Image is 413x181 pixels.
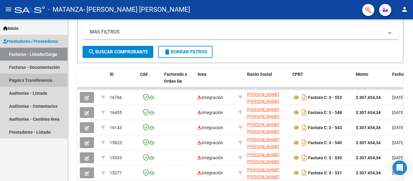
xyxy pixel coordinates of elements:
[247,92,279,104] span: [PERSON_NAME] [PERSON_NAME]
[88,49,148,55] span: Buscar Comprobante
[308,155,342,160] strong: Factura C: 3 - 535
[356,170,381,175] strong: $ 307.654,34
[353,68,390,94] datatable-header-cell: Monto
[247,72,272,77] span: Razón Social
[140,72,148,77] span: CAE
[247,121,288,134] div: 27298476792
[356,140,381,145] strong: $ 307.654,34
[164,49,207,55] span: Borrar Filtros
[290,68,353,94] datatable-header-cell: CPBT
[110,170,122,175] span: 15277
[138,68,162,94] datatable-header-cell: CAE
[308,95,342,100] strong: Factura C: 3 - 552
[83,25,398,39] mat-expansion-panel-header: MAS FILTROS
[83,3,190,16] span: - [PERSON_NAME] [PERSON_NAME]
[392,140,405,145] span: [DATE]
[247,122,279,134] span: [PERSON_NAME] [PERSON_NAME]
[195,68,236,94] datatable-header-cell: Area
[308,110,342,115] strong: Factura C: 3 - 548
[247,137,279,149] span: [PERSON_NAME] [PERSON_NAME]
[158,46,213,58] button: Borrar Filtros
[392,125,405,130] span: [DATE]
[48,3,83,16] span: - MATANZA
[392,110,405,115] span: [DATE]
[90,29,384,35] mat-panel-title: MAS FILTROS
[164,72,187,84] span: Facturado x Orden De
[247,152,279,164] span: [PERSON_NAME] [PERSON_NAME]
[292,72,303,77] span: CPBT
[88,48,95,56] mat-icon: search
[197,95,223,100] span: Integración
[247,106,288,119] div: 27298476792
[356,72,368,77] span: Monto
[308,140,342,145] strong: Factura C: 3 - 540
[247,151,288,164] div: 27298476792
[197,72,207,77] span: Area
[300,138,308,148] i: Descargar documento
[197,125,223,130] span: Integración
[197,170,223,175] span: Integración
[3,25,18,32] span: Inicio
[392,170,405,175] span: [DATE]
[300,108,308,117] i: Descargar documento
[401,6,408,13] mat-icon: person
[356,155,381,160] strong: $ 307.654,34
[197,110,223,115] span: Integración
[247,107,279,119] span: [PERSON_NAME] [PERSON_NAME]
[300,153,308,163] i: Descargar documento
[356,110,381,115] strong: $ 307.654,34
[300,123,308,132] i: Descargar documento
[83,46,153,58] button: Buscar Comprobante
[162,68,195,94] datatable-header-cell: Facturado x Orden De
[392,160,407,175] div: Open Intercom Messenger
[197,155,223,160] span: Integración
[3,38,58,45] span: Prestadores / Proveedores
[110,110,122,115] span: 16455
[5,6,12,13] mat-icon: menu
[247,167,288,179] div: 27298476792
[308,170,342,175] strong: Factura C: 3 - 531
[392,95,405,100] span: [DATE]
[197,140,223,145] span: Integración
[356,95,381,100] strong: $ 307.654,34
[308,125,342,130] strong: Factura C: 3 - 543
[110,155,122,160] span: 15533
[247,91,288,104] div: 27298476792
[356,125,381,130] strong: $ 307.654,34
[164,48,171,56] mat-icon: delete
[107,68,138,94] datatable-header-cell: ID
[245,68,290,94] datatable-header-cell: Razón Social
[247,167,279,179] span: [PERSON_NAME] [PERSON_NAME]
[110,95,122,100] span: 16766
[110,125,122,130] span: 16143
[392,155,405,160] span: [DATE]
[110,72,114,77] span: ID
[300,168,308,178] i: Descargar documento
[110,140,122,145] span: 15823
[300,93,308,102] i: Descargar documento
[247,136,288,149] div: 27298476792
